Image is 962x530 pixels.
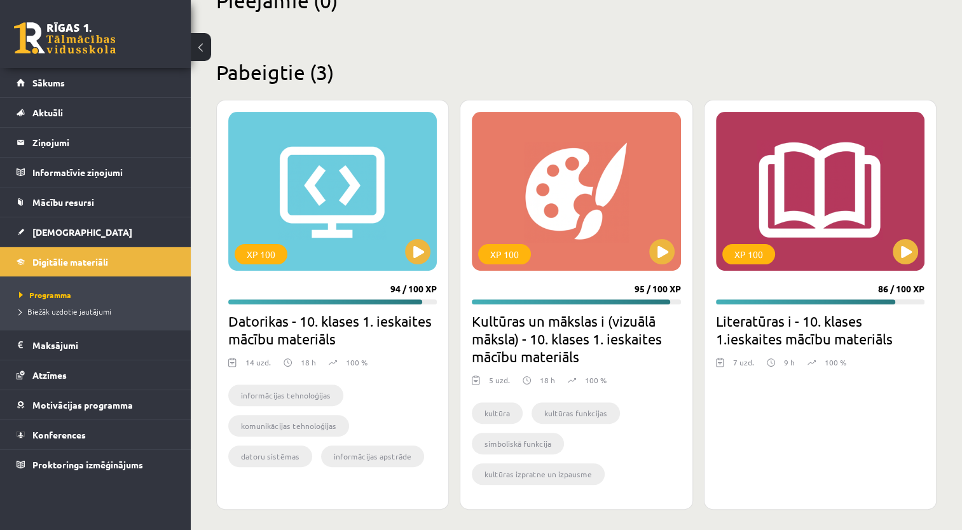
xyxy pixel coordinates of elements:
[722,244,775,264] div: XP 100
[32,128,175,157] legend: Ziņojumi
[478,244,531,264] div: XP 100
[17,158,175,187] a: Informatīvie ziņojumi
[228,445,312,467] li: datoru sistēmas
[489,374,510,393] div: 5 uzd.
[32,196,94,208] span: Mācību resursi
[228,415,349,437] li: komunikācijas tehnoloģijas
[14,22,116,54] a: Rīgas 1. Tālmācības vidusskola
[17,187,175,217] a: Mācību resursi
[32,429,86,440] span: Konferences
[19,306,178,317] a: Biežāk uzdotie jautājumi
[17,420,175,449] a: Konferences
[585,374,607,386] p: 100 %
[532,402,620,424] li: kultūras funkcijas
[17,217,175,247] a: [DEMOGRAPHIC_DATA]
[32,330,175,360] legend: Maksājumi
[245,357,271,376] div: 14 uzd.
[32,158,175,187] legend: Informatīvie ziņojumi
[235,244,287,264] div: XP 100
[228,312,437,348] h2: Datorikas - 10. klases 1. ieskaites mācību materiāls
[32,369,67,381] span: Atzīmes
[716,312,924,348] h2: Literatūras i - 10. klases 1.ieskaites mācību materiāls
[216,60,937,85] h2: Pabeigtie (3)
[321,445,424,467] li: informācijas apstrāde
[32,107,63,118] span: Aktuāli
[472,312,680,365] h2: Kultūras un mākslas i (vizuālā māksla) - 10. klases 1. ieskaites mācību materiāls
[540,374,555,386] p: 18 h
[733,357,754,376] div: 7 uzd.
[17,330,175,360] a: Maksājumi
[17,98,175,127] a: Aktuāli
[228,384,343,406] li: informācijas tehnoloģijas
[19,289,178,301] a: Programma
[301,357,316,368] p: 18 h
[472,433,564,454] li: simboliskā funkcija
[346,357,368,368] p: 100 %
[32,256,108,268] span: Digitālie materiāli
[472,402,523,424] li: kultūra
[17,128,175,157] a: Ziņojumi
[17,390,175,419] a: Motivācijas programma
[17,360,175,390] a: Atzīmes
[17,68,175,97] a: Sākums
[32,459,143,470] span: Proktoringa izmēģinājums
[19,306,111,316] span: Biežāk uzdotie jautājumi
[784,357,795,368] p: 9 h
[32,77,65,88] span: Sākums
[32,399,133,411] span: Motivācijas programma
[17,247,175,276] a: Digitālie materiāli
[17,450,175,479] a: Proktoringa izmēģinājums
[825,357,846,368] p: 100 %
[19,290,71,300] span: Programma
[32,226,132,238] span: [DEMOGRAPHIC_DATA]
[472,463,605,485] li: kultūras izpratne un izpausme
